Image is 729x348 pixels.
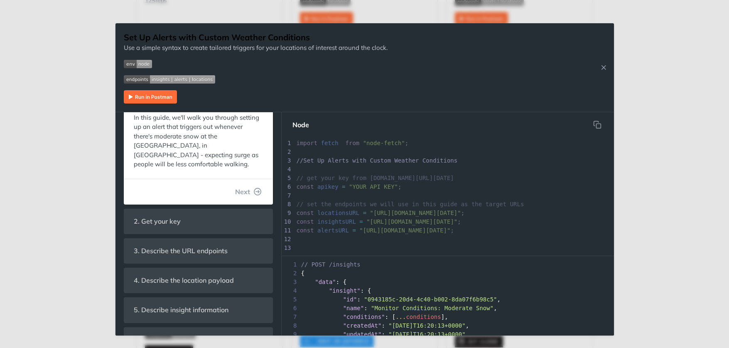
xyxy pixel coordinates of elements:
[349,183,398,190] span: "YOUR API KEY"
[589,116,606,133] button: Copy
[282,260,299,269] span: 1
[371,305,493,311] span: "Monitor Conditions: Moderate Snow"
[128,213,187,230] span: 2. Get your key
[282,165,292,174] div: 4
[282,226,292,235] div: 11
[124,90,177,104] img: Run in Postman
[297,175,454,181] span: // get your key from [DOMAIN_NAME][URL][DATE]
[282,304,614,313] div: : ,
[343,296,357,303] span: "id"
[297,201,524,207] span: // set the endpoints we will use in this guide as the target URLs
[317,227,349,234] span: alertsURL
[282,200,292,209] div: 8
[228,183,268,200] button: Next
[286,116,316,133] button: Node
[352,227,356,234] span: =
[124,92,177,100] a: Expand image
[317,218,356,225] span: insightsURL
[346,140,360,146] span: from
[124,75,215,84] img: endpoint
[297,157,458,164] span: //Set Up Alerts with Custom Weather Conditions
[124,238,273,264] section: 3. Describe the URL endpoints
[342,183,345,190] span: =
[124,59,388,69] span: Expand image
[124,60,152,68] img: env
[282,269,614,278] div: {
[297,227,314,234] span: const
[124,32,388,43] h1: Set Up Alerts with Custom Weather Conditions
[282,330,614,339] div: :
[282,295,299,304] span: 5
[124,209,273,234] section: 2. Get your key
[359,227,450,234] span: "[URL][DOMAIN_NAME][DATE]"
[282,269,299,278] span: 2
[282,244,292,252] div: 13
[317,183,339,190] span: apikey
[329,287,361,294] span: "insight"
[282,330,299,339] span: 9
[282,313,299,321] span: 7
[282,174,292,183] div: 5
[343,331,382,338] span: "updatedAt"
[315,279,336,285] span: "data"
[364,296,497,303] span: "0943185c-20d4-4c40-b002-8da07f6b98c5"
[282,209,292,217] div: 9
[363,140,405,146] span: "node-fetch"
[343,305,364,311] span: "name"
[297,183,314,190] span: const
[282,286,299,295] span: 4
[282,183,292,191] div: 6
[366,218,457,225] span: "[URL][DOMAIN_NAME][DATE]"
[343,313,385,320] span: "conditions"
[282,278,614,286] div: : {
[363,210,366,216] span: =
[301,261,361,268] span: // POST /insights
[128,332,228,348] span: 6. Compile insight conditions
[297,227,454,234] span: ;
[128,302,235,318] span: 5. Describe insight information
[297,210,314,216] span: const
[359,218,363,225] span: =
[282,321,299,330] span: 8
[124,268,273,293] section: 4. Describe the location payload
[282,313,614,321] div: : [ ],
[370,210,461,216] span: "[URL][DOMAIN_NAME][DATE]"
[128,243,234,259] span: 3. Describe the URL endpoints
[297,183,402,190] span: ;
[406,313,441,320] span: conditions
[395,313,406,320] span: ...
[282,191,292,200] div: 7
[235,187,250,197] span: Next
[282,148,292,156] div: 2
[297,210,465,216] span: ;
[343,322,382,329] span: "createdAt"
[282,156,292,165] div: 3
[593,121,601,129] svg: hidden
[297,218,314,225] span: const
[297,140,409,146] span: ;
[282,235,292,244] div: 12
[282,295,614,304] div: : ,
[388,322,465,329] span: "[DATE]T16:20:13+0000"
[282,139,292,148] div: 1
[282,286,614,295] div: : {
[282,304,299,313] span: 6
[124,297,273,323] section: 5. Describe insight information
[124,43,388,53] p: Use a simple syntax to create tailored triggers for your locations of interest around the clock.
[282,321,614,330] div: : ,
[282,278,299,286] span: 3
[388,331,465,338] span: "[DATE]T16:20:13+0000"
[597,63,610,72] button: Close Recipe
[321,140,339,146] span: fetch
[297,140,318,146] span: import
[297,218,461,225] span: ;
[124,74,388,84] span: Expand image
[282,217,292,226] div: 10
[134,113,263,169] p: In this guide, we'll walk you through setting up an alert that triggers out whenever there's mode...
[317,210,359,216] span: locationsURL
[128,272,240,289] span: 4. Describe the location payload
